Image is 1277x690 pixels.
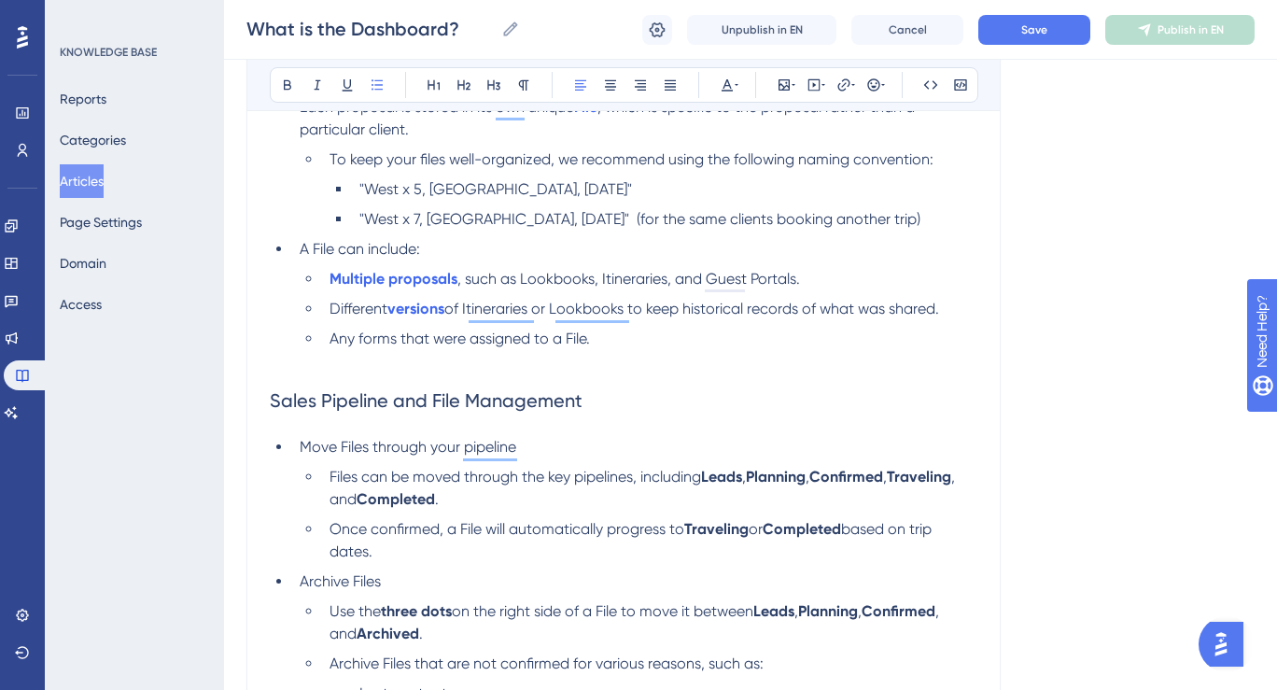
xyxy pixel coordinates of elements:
[809,468,883,486] strong: Confirmed
[330,602,381,620] span: Use the
[357,490,435,508] strong: Completed
[330,300,387,317] span: Different
[300,572,381,590] span: Archive Files
[330,655,764,672] span: Archive Files that are not confirmed for various reasons, such as:
[60,45,157,60] div: KNOWLEDGE BASE
[887,468,951,486] strong: Traveling
[270,389,582,412] span: Sales Pipeline and File Management
[742,468,746,486] span: ,
[330,468,701,486] span: Files can be moved through the key pipelines, including
[753,602,794,620] strong: Leads
[794,602,798,620] span: ,
[435,490,439,508] span: .
[889,22,927,37] span: Cancel
[722,22,803,37] span: Unpublish in EN
[44,5,117,27] span: Need Help?
[1021,22,1047,37] span: Save
[444,300,939,317] span: of Itineraries or Lookbooks to keep historical records of what was shared.
[862,602,935,620] strong: Confirmed
[60,246,106,280] button: Domain
[684,520,749,538] strong: Traveling
[1158,22,1224,37] span: Publish in EN
[357,625,419,642] strong: Archived
[1199,616,1255,672] iframe: UserGuiding AI Assistant Launcher
[60,205,142,239] button: Page Settings
[1105,15,1255,45] button: Publish in EN
[452,602,753,620] span: on the right side of a File to move it between
[359,180,632,198] span: "West x 5, [GEOGRAPHIC_DATA], [DATE]"
[381,602,452,620] strong: three dots
[806,468,809,486] span: ,
[330,330,590,347] span: Any forms that were assigned to a File.
[330,150,933,168] span: To keep your files well-organized, we recommend using the following naming convention:
[457,270,461,288] span: ,
[687,15,836,45] button: Unpublish in EN
[60,123,126,157] button: Categories
[763,520,841,538] strong: Completed
[246,16,494,42] input: Article Name
[330,270,457,288] a: Multiple proposals
[60,288,102,321] button: Access
[746,468,806,486] strong: Planning
[300,438,516,456] span: Move Files through your pipeline
[330,520,684,538] span: Once confirmed, a File will automatically progress to
[798,602,858,620] strong: Planning
[883,468,887,486] span: ,
[300,240,420,258] span: A File can include:
[701,468,742,486] strong: Leads
[60,164,104,198] button: Articles
[851,15,963,45] button: Cancel
[419,625,423,642] span: .
[858,602,862,620] span: ,
[465,270,800,288] span: such as Lookbooks, Itineraries, and Guest Portals.
[60,82,106,116] button: Reports
[749,520,763,538] span: or
[387,300,444,317] a: versions
[978,15,1090,45] button: Save
[359,210,920,228] span: "West x 7, [GEOGRAPHIC_DATA], [DATE]" (for the same clients booking another trip)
